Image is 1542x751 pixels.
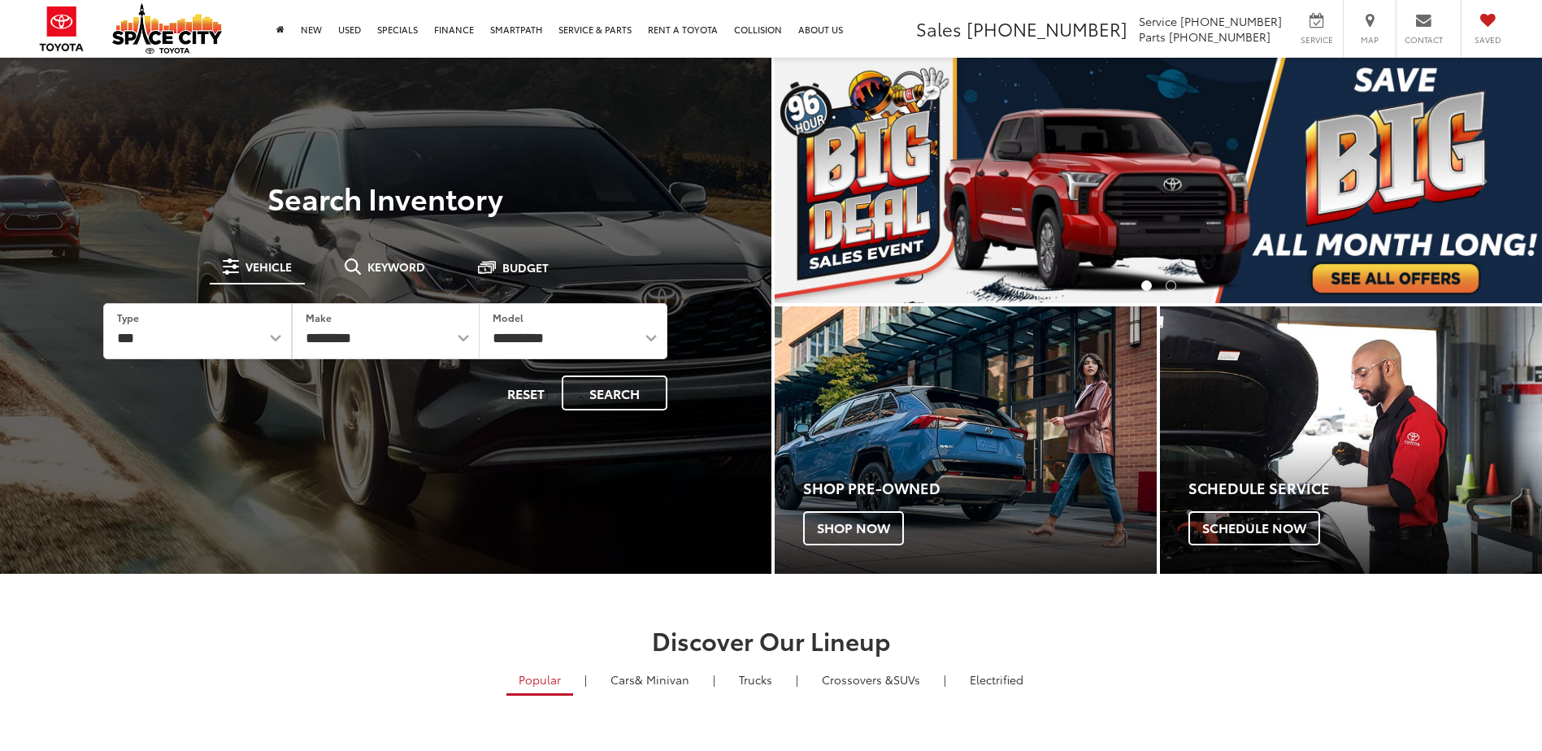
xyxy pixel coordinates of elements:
[1188,511,1320,545] span: Schedule Now
[958,666,1036,693] a: Electrified
[493,375,558,410] button: Reset
[68,181,703,214] h3: Search Inventory
[367,261,425,272] span: Keyword
[1166,280,1176,291] li: Go to slide number 2.
[245,261,292,272] span: Vehicle
[940,671,950,688] li: |
[635,671,689,688] span: & Minivan
[803,480,1157,497] h4: Shop Pre-Owned
[775,306,1157,574] div: Toyota
[1139,28,1166,45] span: Parts
[580,671,591,688] li: |
[112,3,222,54] img: Space City Toyota
[803,511,904,545] span: Shop Now
[1169,28,1271,45] span: [PHONE_NUMBER]
[1470,34,1505,46] span: Saved
[775,90,890,271] button: Click to view previous picture.
[792,671,802,688] li: |
[562,375,667,410] button: Search
[966,15,1127,41] span: [PHONE_NUMBER]
[493,310,523,324] label: Model
[810,666,932,693] a: SUVs
[1160,306,1542,574] a: Schedule Service Schedule Now
[306,310,332,324] label: Make
[1160,306,1542,574] div: Toyota
[502,262,549,273] span: Budget
[709,671,719,688] li: |
[1298,34,1335,46] span: Service
[506,666,573,696] a: Popular
[1180,13,1282,29] span: [PHONE_NUMBER]
[1141,280,1152,291] li: Go to slide number 1.
[117,310,139,324] label: Type
[1188,480,1542,497] h4: Schedule Service
[1427,90,1542,271] button: Click to view next picture.
[822,671,893,688] span: Crossovers &
[1352,34,1388,46] span: Map
[1405,34,1443,46] span: Contact
[916,15,962,41] span: Sales
[727,666,784,693] a: Trucks
[1139,13,1177,29] span: Service
[775,306,1157,574] a: Shop Pre-Owned Shop Now
[598,666,702,693] a: Cars
[198,627,1344,653] h2: Discover Our Lineup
